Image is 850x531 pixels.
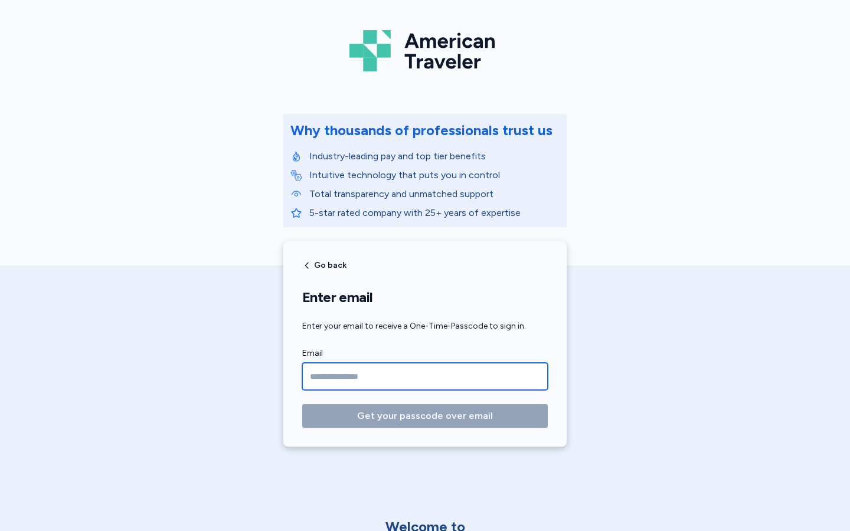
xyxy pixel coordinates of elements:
[309,187,560,201] p: Total transparency and unmatched support
[309,168,560,182] p: Intuitive technology that puts you in control
[302,404,548,428] button: Get your passcode over email
[349,25,501,76] img: Logo
[309,149,560,163] p: Industry-leading pay and top tier benefits
[302,320,548,332] div: Enter your email to receive a One-Time-Passcode to sign in.
[357,409,493,423] span: Get your passcode over email
[302,363,548,390] input: Email
[314,261,346,270] span: Go back
[302,346,548,360] label: Email
[309,206,560,220] p: 5-star rated company with 25+ years of expertise
[302,289,548,306] h1: Enter email
[302,261,346,270] button: Go back
[290,121,552,140] div: Why thousands of professionals trust us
